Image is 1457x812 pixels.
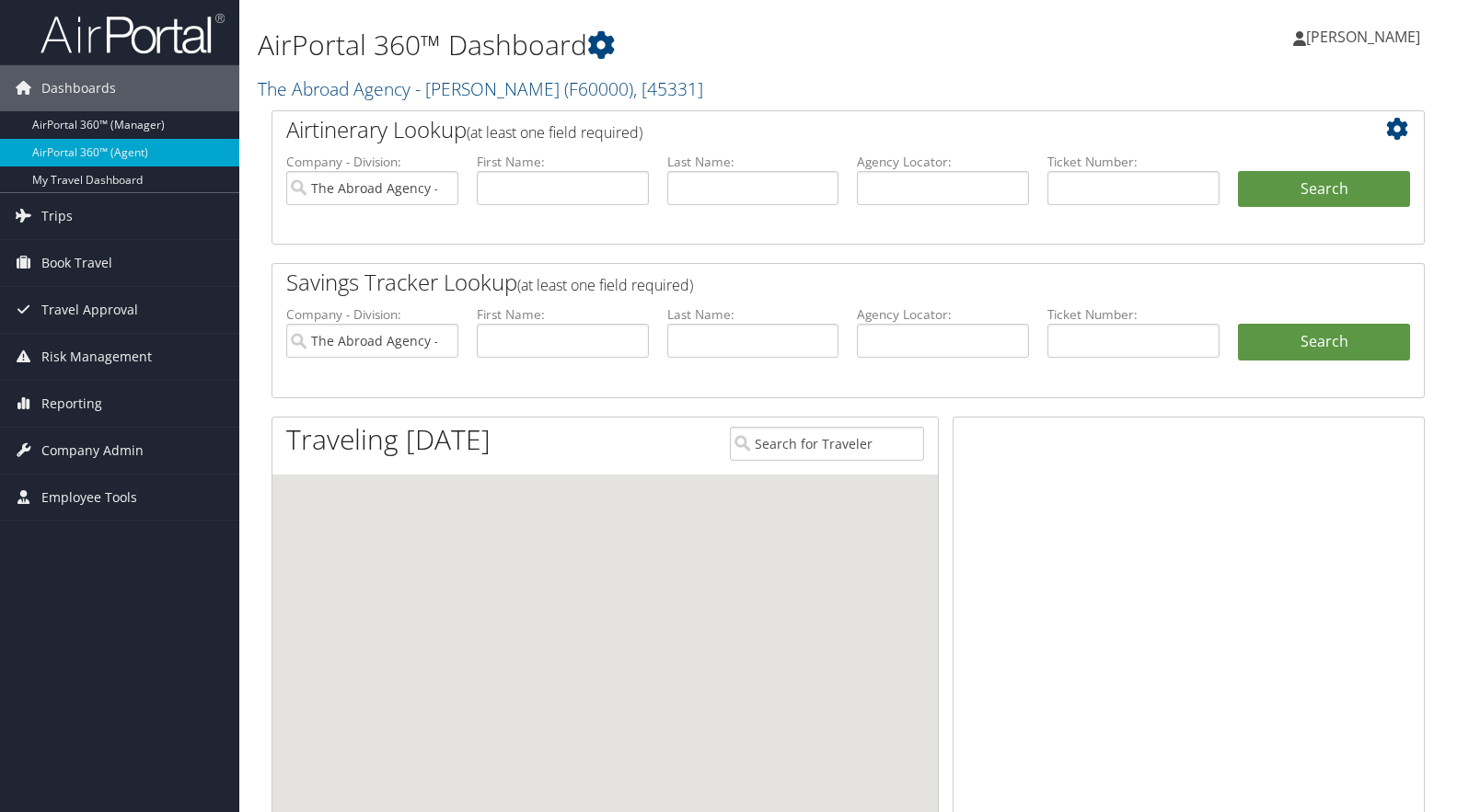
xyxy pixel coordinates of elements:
span: Company Admin [41,428,144,474]
h2: Airtinerary Lookup [286,114,1314,145]
label: Company - Division: [286,153,458,171]
a: [PERSON_NAME] [1293,9,1439,64]
h1: Traveling [DATE] [286,420,491,459]
label: First Name: [477,305,649,324]
a: Search [1238,324,1410,360]
span: Employee Tools [41,475,137,520]
span: Dashboards [41,65,116,111]
label: Ticket Number: [1047,153,1220,171]
span: Trips [41,193,73,239]
label: Agency Locator: [857,305,1029,324]
label: Last Name: [667,153,839,171]
label: Agency Locator: [857,153,1029,171]
span: (at least one field required) [467,122,642,143]
h1: AirPortal 360™ Dashboard [258,26,1045,64]
label: Last Name: [667,305,839,324]
label: Company - Division: [286,305,458,324]
label: First Name: [477,153,649,171]
label: Ticket Number: [1047,305,1220,324]
span: ( F60000 ) [564,76,633,101]
a: The Abroad Agency - [PERSON_NAME] [258,76,703,101]
span: [PERSON_NAME] [1306,27,1420,47]
span: Travel Approval [41,287,138,333]
input: search accounts [286,324,458,358]
button: Search [1238,171,1410,208]
span: (at least one field required) [517,275,693,295]
span: Reporting [41,381,102,427]
img: airportal-logo.png [40,12,225,55]
span: Risk Management [41,334,152,380]
span: Book Travel [41,240,112,286]
input: Search for Traveler [730,427,924,461]
span: , [ 45331 ] [633,76,703,101]
h2: Savings Tracker Lookup [286,267,1314,298]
